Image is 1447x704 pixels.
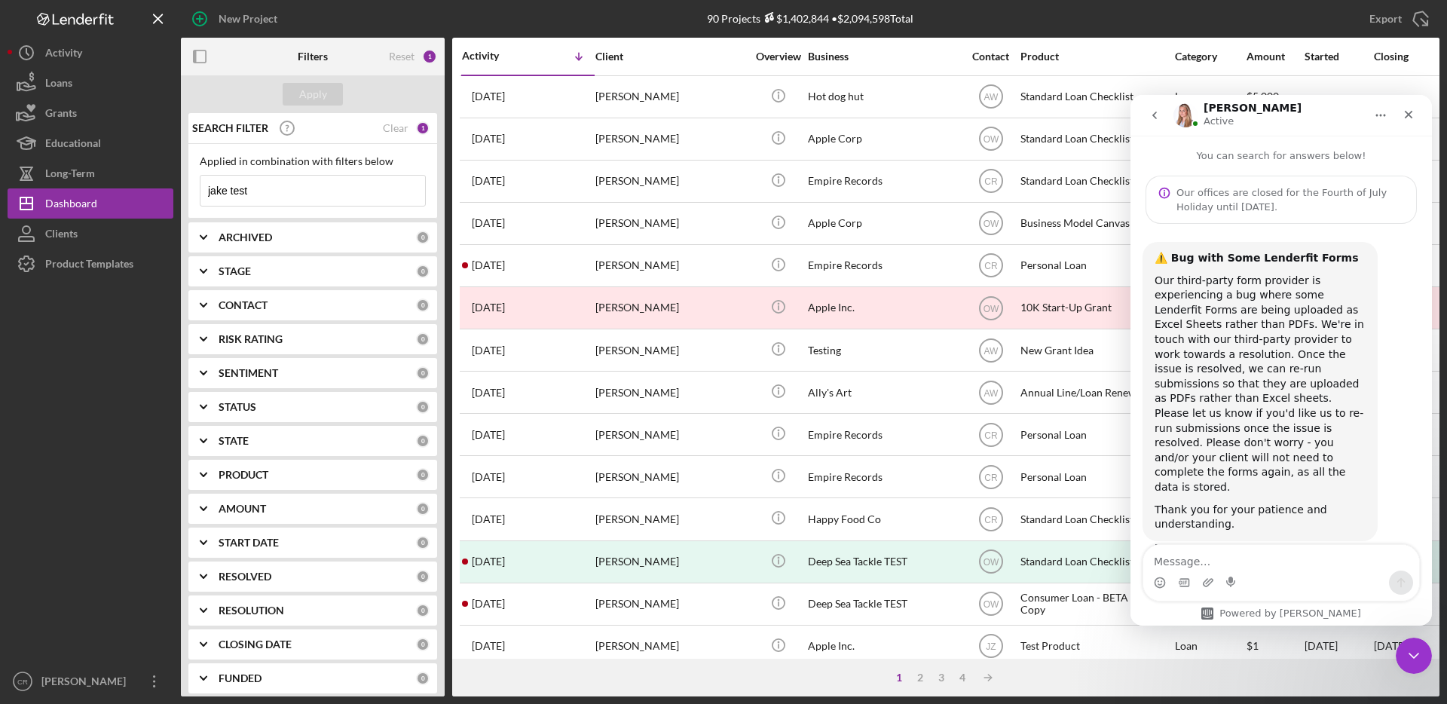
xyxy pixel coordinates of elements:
[1020,161,1171,201] div: Standard Loan Checklist
[472,429,505,441] time: 2025-05-22 18:42
[8,128,173,158] button: Educational
[984,515,998,525] text: CR
[808,51,959,63] div: Business
[595,288,746,328] div: [PERSON_NAME]
[983,557,999,568] text: OW
[1130,95,1432,626] iframe: Intercom live chat
[299,83,327,106] div: Apply
[595,499,746,539] div: [PERSON_NAME]
[472,387,505,399] time: 2025-05-27 18:16
[808,499,959,539] div: Happy Food Co
[472,598,505,610] time: 2025-02-06 23:07
[416,265,430,278] div: 0
[45,188,97,222] div: Dashboard
[17,678,28,686] text: CR
[983,219,999,229] text: OW
[416,468,430,482] div: 0
[595,457,746,497] div: [PERSON_NAME]
[1020,457,1171,497] div: Personal Loan
[416,570,430,583] div: 0
[1020,415,1171,455] div: Personal Loan
[595,372,746,412] div: [PERSON_NAME]
[760,12,829,25] div: $1,402,844
[283,83,343,106] button: Apply
[416,332,430,346] div: 0
[45,219,78,253] div: Clients
[986,641,996,652] text: JZ
[1020,626,1171,666] div: Test Product
[984,92,999,103] text: AW
[808,584,959,624] div: Deep Sea Tackle TEST
[8,98,173,128] a: Grants
[383,122,408,134] div: Clear
[1175,77,1245,117] div: Loan
[984,176,998,187] text: CR
[472,259,505,271] time: 2025-07-01 20:48
[472,640,505,652] time: 2024-10-09 13:25
[8,158,173,188] button: Long-Term
[422,49,437,64] div: 1
[595,542,746,582] div: [PERSON_NAME]
[416,672,430,685] div: 0
[219,571,271,583] b: RESOLVED
[1020,499,1171,539] div: Standard Loan Checklist
[219,299,268,311] b: CONTACT
[808,415,959,455] div: Empire Records
[984,430,998,440] text: CR
[808,246,959,286] div: Empire Records
[1020,77,1171,117] div: Standard Loan Checklist
[472,513,505,525] time: 2025-05-02 16:36
[1305,626,1372,666] div: [DATE]
[219,231,272,243] b: ARCHIVED
[8,38,173,68] button: Activity
[472,90,505,103] time: 2025-09-05 22:12
[1020,119,1171,159] div: Standard Loan Checklist
[8,219,173,249] a: Clients
[219,537,279,549] b: START DATE
[595,246,746,286] div: [PERSON_NAME]
[808,77,959,117] div: Hot dog hut
[219,503,266,515] b: AMOUNT
[192,122,268,134] b: SEARCH FILTER
[219,469,268,481] b: PRODUCT
[1020,51,1171,63] div: Product
[595,161,746,201] div: [PERSON_NAME]
[808,161,959,201] div: Empire Records
[1020,288,1171,328] div: 10K Start-Up Grant
[1247,90,1279,103] span: $5,000
[416,502,430,516] div: 0
[1020,246,1171,286] div: Personal Loan
[219,401,256,413] b: STATUS
[1247,51,1303,63] div: Amount
[45,68,72,102] div: Loans
[8,68,173,98] a: Loans
[1374,639,1407,652] time: [DATE]
[416,434,430,448] div: 0
[472,133,505,145] time: 2025-08-21 21:03
[416,638,430,651] div: 0
[219,638,292,650] b: CLOSING DATE
[595,77,746,117] div: [PERSON_NAME]
[416,604,430,617] div: 0
[910,672,931,684] div: 2
[8,249,173,279] button: Product Templates
[416,298,430,312] div: 0
[45,158,95,192] div: Long-Term
[1305,51,1372,63] div: Started
[45,128,101,162] div: Educational
[416,121,430,135] div: 1
[45,249,133,283] div: Product Templates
